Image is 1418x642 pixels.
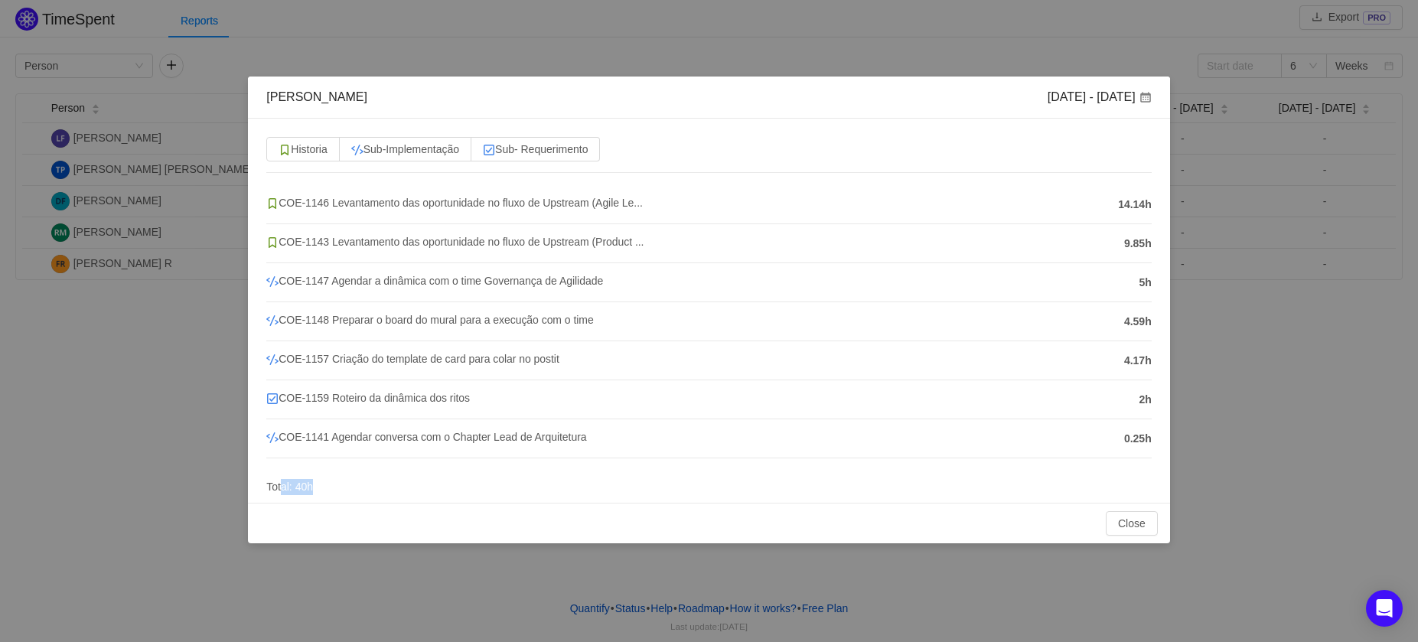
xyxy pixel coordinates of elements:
div: [DATE] - [DATE] [1048,89,1152,106]
span: COE-1148 Preparar o board do mural para a execução com o time [266,314,593,326]
span: COE-1146 Levantamento das oportunidade no fluxo de Upstream (Agile Le... [266,197,643,209]
span: COE-1157 Criação do template de card para colar no postit [266,353,559,365]
img: 10318 [483,144,495,156]
span: 14.14h [1118,197,1152,213]
img: 10321 [266,275,279,288]
img: 10315 [279,144,291,156]
img: 10321 [266,354,279,366]
span: Historia [279,143,327,155]
span: 4.17h [1124,353,1152,369]
div: Open Intercom Messenger [1366,590,1403,627]
img: 10321 [266,432,279,444]
span: COE-1147 Agendar a dinâmica com o time Governança de Agilidade [266,275,603,287]
span: Sub-Implementação [351,143,459,155]
img: 10315 [266,197,279,210]
img: 10321 [351,144,363,156]
span: 9.85h [1124,236,1152,252]
span: 0.25h [1124,431,1152,447]
span: Total: 40h [266,481,313,493]
span: 4.59h [1124,314,1152,330]
span: 2h [1139,392,1151,408]
img: 10321 [266,314,279,327]
img: 10318 [266,393,279,405]
div: [PERSON_NAME] [266,89,367,106]
img: 10315 [266,236,279,249]
span: COE-1159 Roteiro da dinâmica dos ritos [266,392,470,404]
span: COE-1143 Levantamento das oportunidade no fluxo de Upstream (Product ... [266,236,644,248]
span: COE-1141 Agendar conversa com o Chapter Lead de Arquitetura [266,431,586,443]
span: 5h [1139,275,1151,291]
button: Close [1106,511,1158,536]
span: Sub- Requerimento [483,143,588,155]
